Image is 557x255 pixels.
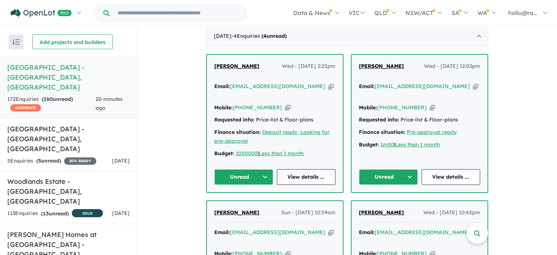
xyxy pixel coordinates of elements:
span: 20 % READY [64,157,96,165]
a: 1m50 [380,141,394,148]
span: [PERSON_NAME] [359,209,404,216]
button: Add projects and builders [32,34,113,49]
h5: Woodlands Estate - [GEOGRAPHIC_DATA] , [GEOGRAPHIC_DATA] [7,176,130,206]
strong: Email: [214,83,230,90]
button: Copy [473,83,478,90]
div: Price-list & Floor-plans [359,116,480,124]
span: - 4 Enquir ies [231,33,287,39]
button: Unread [359,169,418,185]
a: Less than 1 month [395,141,440,148]
a: 1050000 [236,150,258,157]
button: Copy [430,104,435,112]
span: [DATE] [112,210,130,216]
div: | [359,141,480,149]
span: SOLD [72,209,103,217]
span: 13 [43,210,49,217]
a: [EMAIL_ADDRESS][DOMAIN_NAME] [375,229,470,236]
strong: Budget: [214,150,234,157]
strong: ( unread) [41,210,69,217]
strong: Finance situation: [359,129,405,135]
a: [PHONE_NUMBER] [233,104,282,111]
img: Openlot PRO Logo White [11,9,72,18]
a: Pre-approval ready [407,129,457,135]
strong: ( unread) [261,33,287,39]
img: sort.svg [12,39,20,45]
a: [PERSON_NAME] [214,62,259,71]
strong: Requested info: [214,116,255,123]
button: Unread [214,169,273,185]
a: [PERSON_NAME] [214,208,259,217]
strong: Email: [359,229,375,236]
a: Less than 1 month [259,150,304,157]
span: [PERSON_NAME] [214,63,259,69]
span: CASHBACK [10,104,41,112]
button: Copy [328,83,334,90]
a: [EMAIL_ADDRESS][DOMAIN_NAME] [230,229,325,236]
span: Sun - [DATE] 10:59am [281,208,335,217]
span: 160 [44,96,53,102]
div: 113 Enquir ies [7,209,103,218]
span: 5 [38,157,41,164]
h5: [GEOGRAPHIC_DATA] - [GEOGRAPHIC_DATA] , [GEOGRAPHIC_DATA] [7,124,130,154]
strong: Email: [359,83,375,90]
span: [PERSON_NAME] [359,63,404,69]
span: 4 [263,33,267,39]
button: Copy [328,229,334,236]
strong: Mobile: [214,104,233,111]
strong: Requested info: [359,116,399,123]
div: 172 Enquir ies [7,95,96,113]
h5: [GEOGRAPHIC_DATA] - [GEOGRAPHIC_DATA] , [GEOGRAPHIC_DATA] [7,62,130,92]
div: | [214,149,335,158]
a: Deposit ready, Looking for pre-approval [214,129,330,144]
strong: Finance situation: [214,129,261,135]
span: Wed - [DATE] 10:42pm [423,208,480,217]
strong: Mobile: [359,104,377,111]
button: Copy [285,104,290,112]
strong: Email: [214,229,230,236]
div: 5 Enquir ies [7,157,96,165]
a: [EMAIL_ADDRESS][DOMAIN_NAME] [230,83,325,90]
span: Wed - [DATE] 2:22pm [282,62,335,71]
a: [PERSON_NAME] [359,208,404,217]
strong: Budget: [359,141,379,148]
a: View details ... [277,169,336,185]
span: Wed - [DATE] 12:03pm [424,62,480,71]
span: hello@ra... [508,9,538,17]
span: [PERSON_NAME] [214,209,259,216]
a: [PERSON_NAME] [359,62,404,71]
div: Price-list & Floor-plans [214,116,335,124]
span: 20 minutes ago [96,96,123,111]
strong: ( unread) [42,96,73,102]
input: Try estate name, suburb, builder or developer [111,5,245,21]
a: [EMAIL_ADDRESS][DOMAIN_NAME] [375,83,470,90]
div: [DATE] [206,26,488,47]
a: [PHONE_NUMBER] [377,104,427,111]
strong: ( unread) [36,157,61,164]
a: View details ... [422,169,480,185]
span: [DATE] [112,157,130,164]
